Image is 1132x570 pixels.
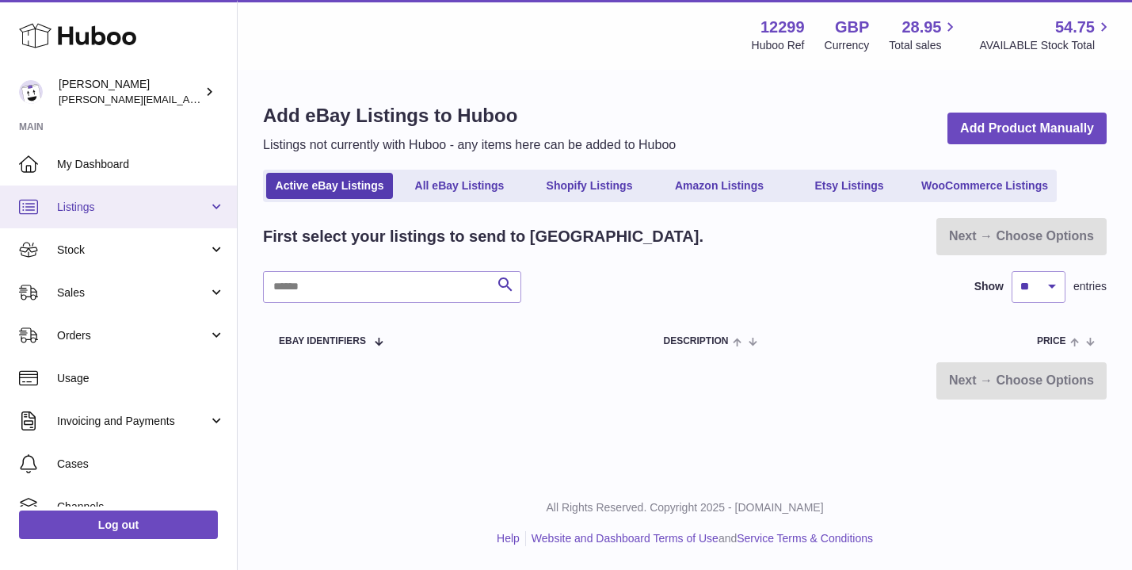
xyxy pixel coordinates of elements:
[889,17,959,53] a: 28.95 Total sales
[532,532,718,545] a: Website and Dashboard Terms of Use
[1037,336,1066,346] span: Price
[57,457,225,472] span: Cases
[889,38,959,53] span: Total sales
[263,136,676,154] p: Listings not currently with Huboo - any items here can be added to Huboo
[263,103,676,128] h1: Add eBay Listings to Huboo
[1055,17,1095,38] span: 54.75
[1073,279,1107,294] span: entries
[916,173,1054,199] a: WooCommerce Listings
[57,371,225,386] span: Usage
[760,17,805,38] strong: 12299
[19,80,43,104] img: anthony@happyfeetplaymats.co.uk
[752,38,805,53] div: Huboo Ref
[526,531,873,546] li: and
[263,226,703,247] h2: First select your listings to send to [GEOGRAPHIC_DATA].
[19,511,218,539] a: Log out
[656,173,783,199] a: Amazon Listings
[979,17,1113,53] a: 54.75 AVAILABLE Stock Total
[396,173,523,199] a: All eBay Listings
[786,173,913,199] a: Etsy Listings
[57,328,208,343] span: Orders
[663,336,728,346] span: Description
[947,113,1107,145] a: Add Product Manually
[825,38,870,53] div: Currency
[737,532,873,545] a: Service Terms & Conditions
[497,532,520,545] a: Help
[979,38,1113,53] span: AVAILABLE Stock Total
[526,173,653,199] a: Shopify Listings
[57,414,208,429] span: Invoicing and Payments
[974,279,1004,294] label: Show
[57,499,225,515] span: Channels
[59,77,201,107] div: [PERSON_NAME]
[901,17,941,38] span: 28.95
[59,93,318,105] span: [PERSON_NAME][EMAIL_ADDRESS][DOMAIN_NAME]
[57,243,208,258] span: Stock
[250,500,1119,515] p: All Rights Reserved. Copyright 2025 - [DOMAIN_NAME]
[57,285,208,300] span: Sales
[266,173,393,199] a: Active eBay Listings
[57,200,208,215] span: Listings
[279,336,366,346] span: eBay Identifiers
[57,157,225,172] span: My Dashboard
[835,17,869,38] strong: GBP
